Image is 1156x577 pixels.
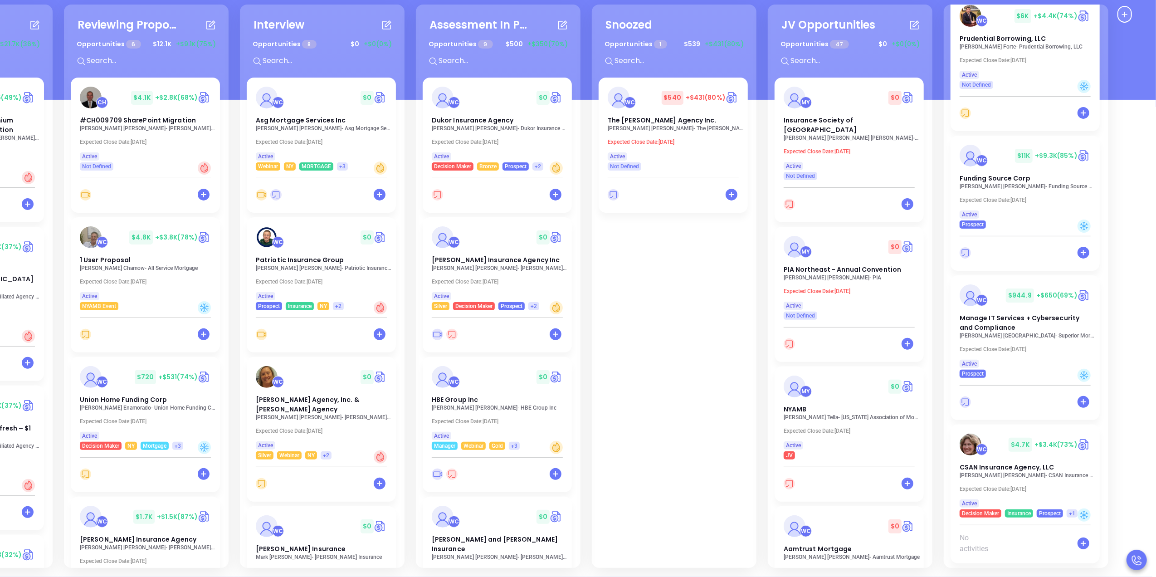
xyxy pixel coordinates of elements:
[158,372,198,381] span: +$531 (74%)
[96,97,108,108] div: Carla Humber
[784,265,901,274] span: PIA Northeast - Annual Convention
[175,441,181,451] span: +3
[80,116,196,125] span: #CH009709 SharePoint Migration
[22,91,35,104] a: Quote
[1078,80,1091,93] div: Cold
[448,236,460,248] div: Walter Contreras
[610,161,639,171] span: Not Defined
[286,161,293,171] span: NY
[951,425,1102,568] div: profileWalter Contreras$4.7K+$3.4K(73%)Circle dollarCSAN Insurance Agency, LLC[PERSON_NAME] [PERS...
[423,11,574,78] div: Assessment In ProgressOpportunities 9$500+$350(70%)
[71,78,222,217] div: profileCarla Humber$4.1K+$2.8K(68%)Circle dollar#CH009709 SharePoint Migration[PERSON_NAME] [PERS...
[960,463,1054,472] span: CSAN Insurance Agency, LLC
[80,255,131,264] span: 1 User Proposal
[1015,149,1032,163] span: $ 11K
[550,370,563,384] img: Quote
[1078,369,1091,382] div: Cold
[962,70,977,80] span: Active
[80,125,216,132] p: Allan Kaplan - Kaplan Insurance
[256,414,392,421] p: Bridget E McKillip - Gordon W. Pratt Agency, Inc. & I.B. Hunt Agency
[902,380,915,393] img: Quote
[247,11,398,78] div: InterviewOpportunities 8$0+$0(0%)
[960,486,1096,492] p: Expected Close Date: [DATE]
[434,431,449,441] span: Active
[22,171,35,184] div: Hot
[258,440,273,450] span: Active
[198,91,211,104] a: Quote
[258,301,280,311] span: Prospect
[302,161,331,171] span: MORTGAGE
[784,274,920,281] p: Kimberly Zielinski - PIA
[960,313,1079,332] span: Manage IT Services + Cybersecurity and Compliance
[976,444,988,455] div: Walter Contreras
[348,37,361,51] span: $ 0
[775,78,924,180] a: profileMegan Youmans$0Circle dollarInsurance Society of [GEOGRAPHIC_DATA][PERSON_NAME] [PERSON_NA...
[198,301,211,314] div: Cold
[22,330,35,343] div: Hot
[80,139,216,145] p: Expected Close Date: [DATE]
[423,357,574,497] div: profileWalter Contreras$0Circle dollarHBE Group Inc[PERSON_NAME] [PERSON_NAME]- HBE Group IncExpe...
[608,139,744,145] p: Expected Close Date: [DATE]
[503,37,525,51] span: $ 500
[463,441,483,451] span: Webinar
[888,240,902,254] span: $ 0
[155,233,198,242] span: +$3.8K (78%)
[429,36,493,53] p: Opportunities
[962,220,984,230] span: Prospect
[610,152,625,161] span: Active
[432,116,513,125] span: Dukor Insurance Agency
[198,441,211,454] div: Cold
[80,226,102,248] img: 1 User Proposal
[976,294,988,306] div: Walter Contreras
[1078,438,1091,451] img: Quote
[784,116,857,134] span: Insurance Society of Philadelphia
[198,370,211,384] a: Quote
[599,78,748,171] a: profileWalter Contreras$540+$431(80%)Circle dollarThe [PERSON_NAME] Agency Inc.[PERSON_NAME] [PER...
[253,36,317,53] p: Opportunities
[960,183,1096,190] p: Zev Meltzer - Funding Source Corp
[256,125,392,132] p: Marion Lee - Asg Mortgage Services Inc
[784,405,807,414] span: NYAMB
[307,450,315,460] span: NY
[198,161,211,175] div: Hot
[786,311,815,321] span: Not Defined
[550,161,563,175] div: Warm
[800,246,812,258] div: Megan Youmans
[256,279,392,285] p: Expected Close Date: [DATE]
[1078,220,1091,233] div: Cold
[550,230,563,244] a: Quote
[423,357,572,450] a: profileWalter Contreras$0Circle dollarHBE Group Inc[PERSON_NAME] [PERSON_NAME]- HBE Group IncExpe...
[135,370,156,384] span: $ 720
[432,506,454,528] img: Drushel and Kolakowski Insurance
[374,301,387,314] div: Hot
[71,217,222,357] div: profileWalter Contreras$4.8K+$3.8K(78%)Circle dollar1 User Proposal[PERSON_NAME] Chamow- All Serv...
[775,78,926,227] div: profileMegan Youmans$0Circle dollarInsurance Society of [GEOGRAPHIC_DATA][PERSON_NAME] [PERSON_NA...
[455,301,493,311] span: Decision Maker
[775,367,924,460] a: profileMegan Youmans$0Circle dollarNYAMB[PERSON_NAME] Tella- [US_STATE] Association of Mortgage B...
[434,152,449,161] span: Active
[830,40,849,49] span: 47
[96,236,108,248] div: Walter Contreras
[432,255,560,264] span: Straub Insurance Agency Inc
[726,91,739,104] img: Quote
[361,230,374,244] span: $ 0
[434,441,455,451] span: Manager
[1034,11,1078,20] span: +$4.4K (74%)
[951,136,1100,229] a: profileWalter Contreras$11K+$9.3K(85%)Circle dollarFunding Source Corp[PERSON_NAME] [PERSON_NAME]...
[531,301,537,311] span: +2
[1078,149,1091,162] img: Quote
[80,87,102,108] img: #CH009709 SharePoint Migration
[198,230,211,244] a: Quote
[82,161,111,171] span: Not Defined
[364,39,392,49] span: +$0 (0%)
[82,152,97,161] span: Active
[279,450,299,460] span: Webinar
[478,40,493,49] span: 9
[888,380,902,394] span: $ 0
[320,301,327,311] span: NY
[784,135,920,141] p: Ann Marie Snyder - Insurance Society of Philadelphia
[501,301,522,311] span: Prospect
[127,441,135,451] span: NY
